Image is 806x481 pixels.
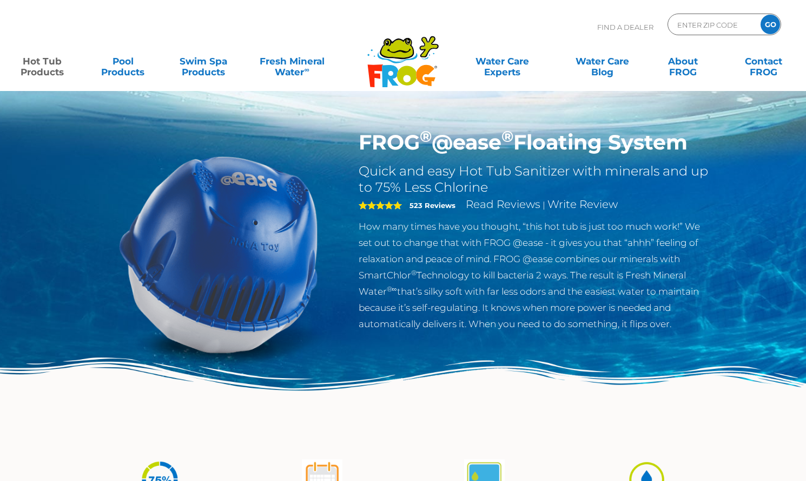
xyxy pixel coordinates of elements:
[597,14,653,41] p: Find A Dealer
[172,50,235,72] a: Swim SpaProducts
[547,198,618,211] a: Write Review
[95,130,342,378] img: hot-tub-product-atease-system.png
[732,50,795,72] a: ContactFROG
[304,66,309,74] sup: ∞
[359,201,402,210] span: 5
[91,50,154,72] a: PoolProducts
[571,50,634,72] a: Water CareBlog
[501,127,513,146] sup: ®
[543,200,545,210] span: |
[652,50,715,72] a: AboutFROG
[451,50,553,72] a: Water CareExperts
[359,130,712,155] h1: FROG @ease Floating System
[359,163,712,196] h2: Quick and easy Hot Tub Sanitizer with minerals and up to 75% Less Chlorine
[11,50,74,72] a: Hot TubProducts
[411,269,417,277] sup: ®
[466,198,540,211] a: Read Reviews
[361,22,445,88] img: Frog Products Logo
[253,50,331,72] a: Fresh MineralWater∞
[359,218,712,332] p: How many times have you thought, “this hot tub is just too much work!” We set out to change that ...
[409,201,455,210] strong: 523 Reviews
[387,285,397,293] sup: ®∞
[761,15,780,34] input: GO
[420,127,432,146] sup: ®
